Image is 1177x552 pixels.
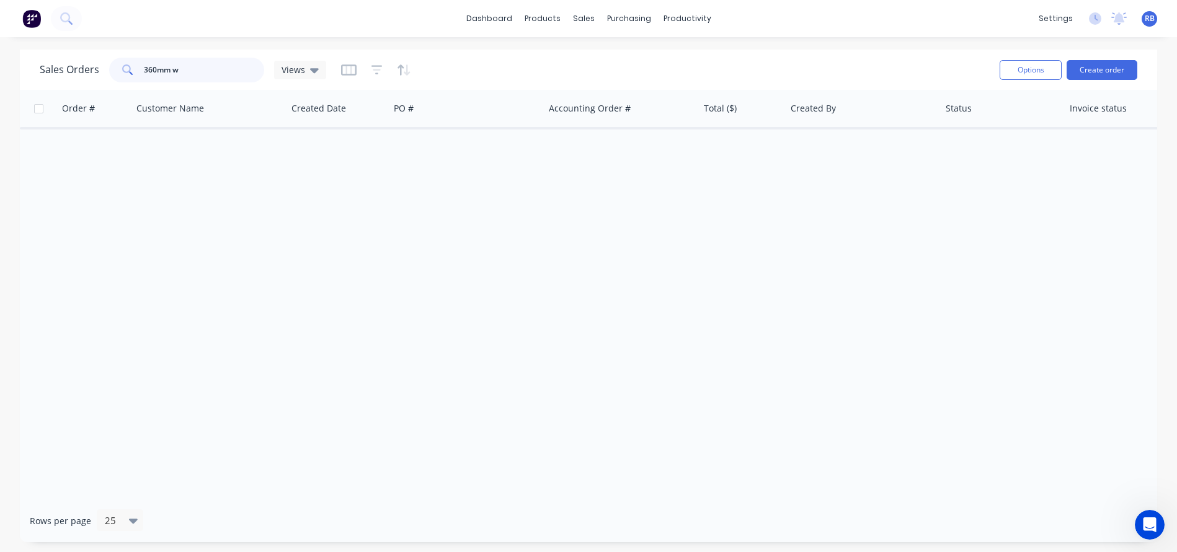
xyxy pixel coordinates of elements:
div: settings [1033,9,1079,28]
span: RB [1145,13,1155,24]
span: Help [207,418,227,426]
div: Status [946,102,972,115]
div: Hey, Factory pro there👋 [25,315,200,328]
div: sales [567,9,601,28]
div: Order # [62,102,95,115]
span: Messages [72,418,115,426]
button: Share it with us [25,228,223,253]
div: We typically reply in under 10 minutes [25,170,207,183]
div: Customer Name [136,102,204,115]
div: products [518,9,567,28]
img: Factory [22,9,41,28]
div: New feature [25,279,86,292]
div: Send us a messageWe typically reply in under 10 minutes [12,146,236,193]
span: News [143,418,167,426]
h2: Factory Feature Walkthroughs [25,356,223,369]
button: Options [1000,60,1062,80]
button: Messages [62,387,124,436]
div: productivity [657,9,717,28]
span: Home [17,418,45,426]
button: Help [186,387,248,436]
h2: Have an idea or feature request? [25,210,223,223]
div: PO # [394,102,414,115]
a: dashboard [460,9,518,28]
div: Accounting Order # [549,102,631,115]
div: Total ($) [704,102,737,115]
div: Improvement [91,279,157,292]
p: Hi [PERSON_NAME] [25,88,223,109]
div: Factory Weekly Updates - [DATE] [25,300,200,313]
div: New featureImprovementFactory Weekly Updates - [DATE]Hey, Factory pro there👋 [12,268,236,339]
input: Search... [144,58,265,82]
div: Created Date [291,102,346,115]
span: Views [282,63,305,76]
div: Created By [791,102,836,115]
h1: Sales Orders [40,64,99,76]
button: News [124,387,186,436]
div: Invoice status [1070,102,1127,115]
span: Rows per page [30,515,91,527]
div: Send us a message [25,157,207,170]
iframe: Intercom live chat [1135,510,1165,540]
p: How can we help? [25,109,223,130]
div: purchasing [601,9,657,28]
button: Create order [1067,60,1137,80]
img: logo [25,24,99,43]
